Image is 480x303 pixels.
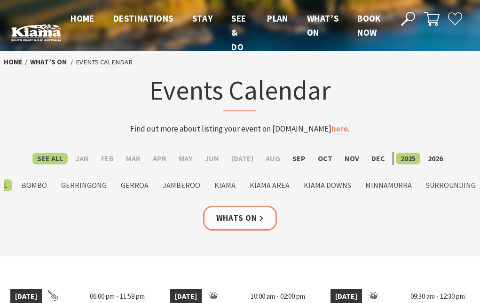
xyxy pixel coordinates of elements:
label: Gerringong [56,179,111,191]
span: See & Do [231,13,246,53]
img: Kiama Logo [11,24,61,41]
nav: Main Menu [61,11,390,54]
label: Bombo [17,179,52,191]
label: Apr [148,153,171,164]
span: What’s On [307,13,338,38]
label: Jun [200,153,224,164]
label: Aug [261,153,285,164]
label: See All [32,153,68,164]
a: here [331,124,348,134]
h1: Events Calendar [84,73,396,111]
span: Book now [357,13,381,38]
label: Kiama [210,179,240,191]
label: Minnamurra [361,179,417,191]
label: Feb [96,153,118,164]
p: Find out more about listing your event on [DOMAIN_NAME] . [84,123,396,135]
label: 2025 [396,153,420,164]
label: [DATE] [227,153,258,164]
label: Dec [367,153,390,164]
a: Whats On [203,206,277,231]
span: Plan [267,13,288,24]
label: Mar [121,153,145,164]
label: Kiama Downs [299,179,356,191]
label: Jamberoo [158,179,205,191]
label: Oct [313,153,337,164]
label: Nov [340,153,364,164]
span: Destinations [113,13,173,24]
label: May [174,153,197,164]
label: 2026 [423,153,448,164]
span: Stay [192,13,213,24]
label: Kiama Area [245,179,294,191]
span: Home [71,13,94,24]
label: Jan [71,153,94,164]
label: Sep [288,153,310,164]
label: Gerroa [116,179,153,191]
